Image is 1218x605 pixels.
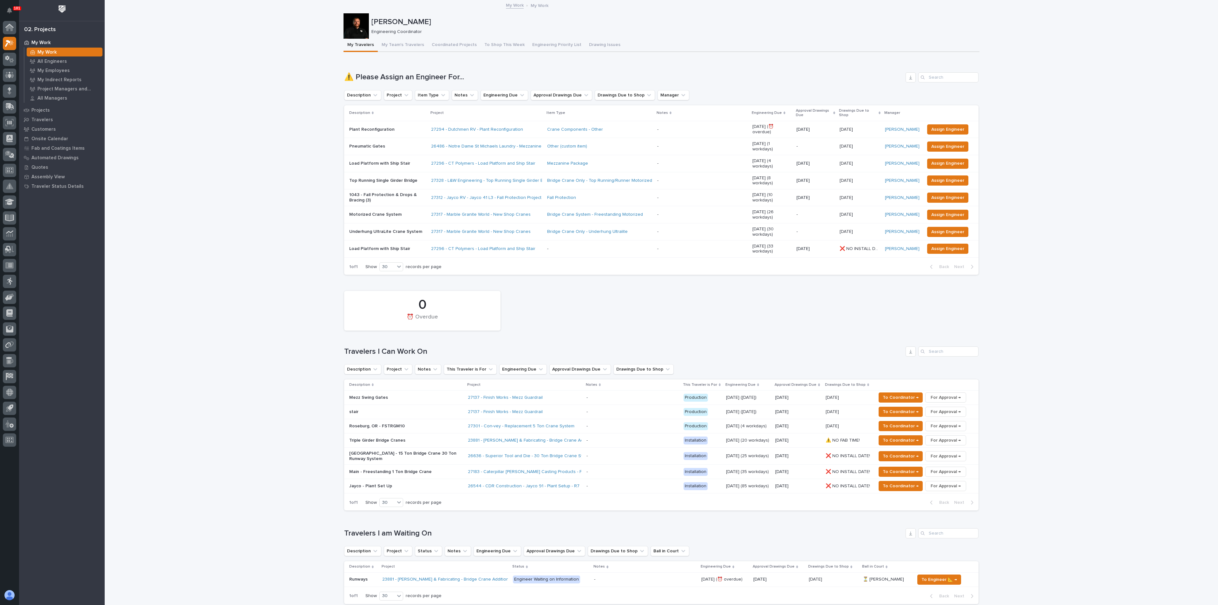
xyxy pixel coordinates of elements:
button: Assign Engineer [927,124,968,135]
p: - [796,144,835,149]
span: Assign Engineer [931,177,964,184]
p: ❌ NO INSTALL DATE! [826,482,871,489]
div: - [586,424,588,429]
tr: Triple Girder Bridge Cranes23881 - [PERSON_NAME] & Fabricating - Bridge Crane Addition - Installa... [344,433,979,448]
p: 1 of 1 [344,259,363,275]
p: [DATE] [796,195,835,201]
p: [DATE] (85 workdays) [726,483,770,489]
p: Underhung UltraLite Crane System [349,229,426,234]
span: Back [935,593,949,599]
p: [DATE] [775,395,821,400]
a: 23881 - [PERSON_NAME] & Fabricating - Bridge Crane Addition [468,438,594,443]
p: [DATE] (30 workdays) [752,227,792,237]
input: Search [918,528,979,538]
p: My Indirect Reports [37,77,82,83]
span: For Approval → [931,468,961,476]
button: Assign Engineer [927,210,968,220]
div: - [586,409,588,415]
tr: Plant Reconfiguration27294 - Dutchmen RV - Plant Reconfiguration Crane Components - Other - [DATE... [344,121,979,138]
input: Search [918,72,979,82]
p: [DATE] [840,160,854,166]
div: Installation [684,452,708,460]
span: To Coordinator → [883,468,919,476]
p: Description [349,109,370,116]
button: Drawings Due to Shop [595,90,655,100]
button: Engineering Due [481,90,528,100]
a: Other (custom item) [547,144,587,149]
div: Search [918,346,979,357]
button: For Approval → [925,451,966,461]
span: To Coordinator → [883,394,919,401]
p: Project [467,381,481,388]
h1: Travelers I am Waiting On [344,529,903,538]
button: My Travelers [344,39,378,52]
p: [DATE] (20 workdays) [726,438,770,443]
p: 101 [14,6,20,10]
button: Drawing Issues [585,39,624,52]
div: 30 [380,499,395,506]
button: To Coordinator → [879,407,923,417]
p: [DATE] [796,246,835,252]
span: For Approval → [931,437,961,444]
p: Onsite Calendar [31,136,68,142]
button: Approval Drawings Due [531,90,592,100]
span: To Coordinator → [883,422,919,430]
div: Installation [684,468,708,476]
p: [DATE] [840,142,854,149]
a: [PERSON_NAME] [885,127,920,132]
p: [DATE] (8 workdays) [752,175,792,186]
a: 27296 - CT Polymers - Load Platform and Ship Stair [431,161,535,166]
button: users-avatar [3,589,16,602]
a: 27301 - Con-vey - Replacement 5 Ton Crane System [468,424,574,429]
button: Assign Engineer [927,193,968,203]
button: Assign Engineer [927,175,968,186]
button: This Traveler is For [444,364,497,374]
p: [DATE] ([DATE]) [726,409,770,415]
button: Assign Engineer [927,244,968,254]
tr: [GEOGRAPHIC_DATA] - 15 Ton Bridge Crane 30 Ton Runway System26636 - Superior Tool and Die - 30 To... [344,448,979,465]
a: My Work [506,1,524,9]
span: For Approval → [931,422,961,430]
span: Assign Engineer [931,143,964,150]
span: For Approval → [931,452,961,460]
button: Assign Engineer [927,159,968,169]
p: Drawings Due to Shop [839,107,877,119]
button: Engineering Due [474,546,521,556]
p: Item Type [547,109,565,116]
a: Quotes [19,162,105,172]
span: For Approval → [931,482,961,490]
p: Approval Drawings Due [775,381,816,388]
p: My Work [37,49,57,55]
p: [DATE] (⏰ overdue) [752,124,792,135]
p: [DATE] (10 workdays) [752,192,792,203]
button: Notes [415,364,441,374]
p: [DATE] (1 workdays) [752,141,792,152]
p: [DATE] [775,438,821,443]
p: Engineering Due [725,381,756,388]
a: Projects [19,105,105,115]
button: Assign Engineer [927,227,968,237]
p: [DATE] [775,483,821,489]
button: To Coordinator → [879,451,923,461]
div: - [657,195,658,201]
div: - [657,127,658,132]
span: Assign Engineer [931,245,964,253]
button: For Approval → [925,435,966,445]
p: Mezz Swing Gates [349,395,460,400]
h1: Travelers I Can Work On [344,347,903,356]
span: Back [935,264,949,270]
a: Traveler Status Details [19,181,105,191]
tr: Motorized Crane System27317 - Marble Granite World - New Shop Cranes Bridge Crane System - Freest... [344,206,979,223]
p: My Work [531,2,548,9]
p: [PERSON_NAME] [371,17,977,27]
p: - [796,229,835,234]
button: Project [384,546,412,556]
div: Production [684,422,708,430]
p: [DATE] [840,126,854,132]
p: Project [382,563,395,570]
a: Crane Components - Other [547,127,603,132]
a: [PERSON_NAME] [885,161,920,166]
p: [DATE] [775,424,821,429]
button: Drawings Due to Shop [588,546,648,556]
